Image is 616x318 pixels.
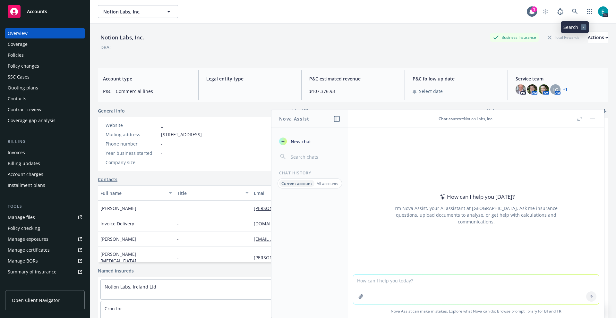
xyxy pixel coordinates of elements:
[569,5,581,18] a: Search
[106,159,158,166] div: Company size
[100,44,112,51] div: DBA: -
[8,212,35,222] div: Manage files
[8,256,38,266] div: Manage BORs
[8,61,39,71] div: Policy changes
[206,88,294,95] span: -
[439,116,463,121] span: Chat context
[254,255,370,261] a: [PERSON_NAME][EMAIL_ADDRESS][DOMAIN_NAME]
[289,138,311,145] span: New chat
[254,190,369,197] div: Email
[554,5,567,18] a: Report a Bug
[177,236,179,242] span: -
[103,75,191,82] span: Account type
[583,5,596,18] a: Switch app
[289,152,340,161] input: Search chats
[5,50,85,60] a: Policies
[161,150,163,156] span: -
[5,223,85,233] a: Policy checking
[106,122,158,129] div: Website
[598,6,608,17] img: photo
[254,221,371,227] a: [DOMAIN_NAME][EMAIL_ADDRESS][DOMAIN_NAME]
[563,88,568,91] a: +1
[98,176,117,183] a: Contacts
[5,212,85,222] a: Manage files
[544,308,548,314] a: BI
[98,33,147,42] div: Notion Labs, Inc.
[8,267,56,277] div: Summary of insurance
[601,107,608,115] a: add
[5,94,85,104] a: Contacts
[106,131,158,138] div: Mailing address
[277,136,343,147] button: New chat
[439,116,493,121] div: : Notion Labs, Inc.
[5,234,85,244] a: Manage exposures
[490,33,539,41] div: Business Insurance
[281,181,312,186] p: Current account
[5,61,85,71] a: Policy changes
[552,86,558,93] span: LG
[527,84,537,95] img: photo
[100,205,136,212] span: [PERSON_NAME]
[5,39,85,49] a: Coverage
[271,170,348,176] div: Chat History
[98,5,178,18] button: Notion Labs, Inc.
[161,131,202,138] span: [STREET_ADDRESS]
[5,147,85,158] a: Invoices
[8,147,25,158] div: Invoices
[8,28,28,38] div: Overview
[5,115,85,126] a: Coverage gap analysis
[309,75,397,82] span: P&C estimated revenue
[5,169,85,180] a: Account charges
[486,107,500,115] span: Notes
[177,190,242,197] div: Title
[161,122,163,128] a: -
[175,185,251,201] button: Title
[106,150,158,156] div: Year business started
[5,180,85,190] a: Installment plans
[317,181,338,186] p: All accounts
[8,245,50,255] div: Manage certificates
[100,220,134,227] span: Invoice Delivery
[516,84,526,95] img: photo
[588,31,608,44] button: Actions
[254,205,370,211] a: [PERSON_NAME][EMAIL_ADDRESS][DOMAIN_NAME]
[251,185,379,201] button: Email
[161,159,163,166] span: -
[100,251,172,264] span: [PERSON_NAME][MEDICAL_DATA]
[5,203,85,210] div: Tools
[8,39,28,49] div: Coverage
[206,75,294,82] span: Legal entity type
[177,205,179,212] span: -
[105,305,124,312] a: Cron Inc.
[8,223,40,233] div: Policy checking
[8,158,40,169] div: Billing updates
[254,236,334,242] a: [EMAIL_ADDRESS][DOMAIN_NAME]
[103,88,191,95] span: P&C - Commercial lines
[5,256,85,266] a: Manage BORs
[8,115,56,126] div: Coverage gap analysis
[309,88,397,95] span: $107,376.93
[438,193,515,201] div: How can I help you [DATE]?
[100,190,165,197] div: Full name
[5,83,85,93] a: Quoting plans
[8,180,45,190] div: Installment plans
[351,305,602,318] span: Nova Assist can make mistakes. Explore what Nova can do: Browse prompt library for and
[5,3,85,21] a: Accounts
[8,105,41,115] div: Contract review
[5,105,85,115] a: Contract review
[544,33,583,41] div: Total Rewards
[8,72,30,82] div: SSC Cases
[8,169,43,180] div: Account charges
[105,284,156,290] a: Notion Labs, Ireland Ltd
[8,234,48,244] div: Manage exposures
[279,115,309,122] h1: Nova Assist
[5,138,85,145] div: Billing
[5,158,85,169] a: Billing updates
[413,75,500,82] span: P&C follow up date
[531,6,537,12] div: 3
[419,88,443,95] span: Select date
[8,94,26,104] div: Contacts
[8,50,24,60] div: Policies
